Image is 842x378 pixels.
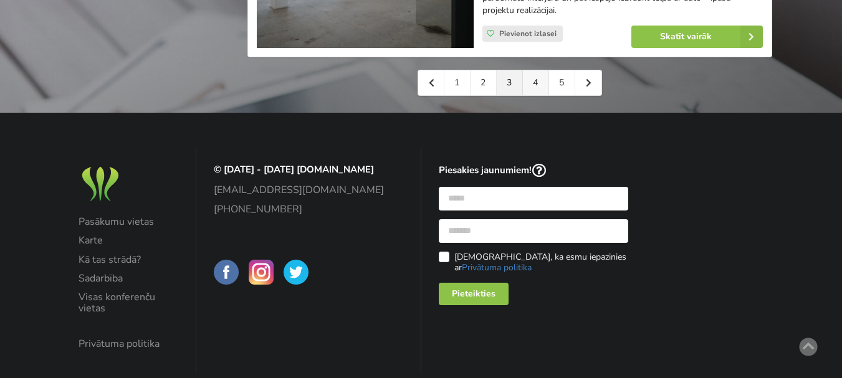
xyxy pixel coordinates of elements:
[462,262,532,273] a: Privātuma politika
[79,291,179,314] a: Visas konferenču vietas
[497,70,523,95] a: 3
[214,164,404,176] p: © [DATE] - [DATE] [DOMAIN_NAME]
[214,184,404,196] a: [EMAIL_ADDRESS][DOMAIN_NAME]
[499,29,557,39] span: Pievienot izlasei
[439,164,629,178] p: Piesakies jaunumiem!
[79,273,179,284] a: Sadarbība
[249,260,274,285] img: BalticMeetingRooms on Instagram
[79,216,179,227] a: Pasākumu vietas
[523,70,549,95] a: 4
[444,70,471,95] a: 1
[214,204,404,215] a: [PHONE_NUMBER]
[79,235,179,246] a: Karte
[439,252,629,273] label: [DEMOGRAPHIC_DATA], ka esmu iepazinies ar
[631,26,763,48] a: Skatīt vairāk
[79,338,179,349] a: Privātuma politika
[79,164,122,204] img: Baltic Meeting Rooms
[79,254,179,265] a: Kā tas strādā?
[284,260,309,285] img: BalticMeetingRooms on Twitter
[471,70,497,95] a: 2
[549,70,575,95] a: 5
[439,283,509,305] div: Pieteikties
[214,260,239,285] img: BalticMeetingRooms on Facebook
